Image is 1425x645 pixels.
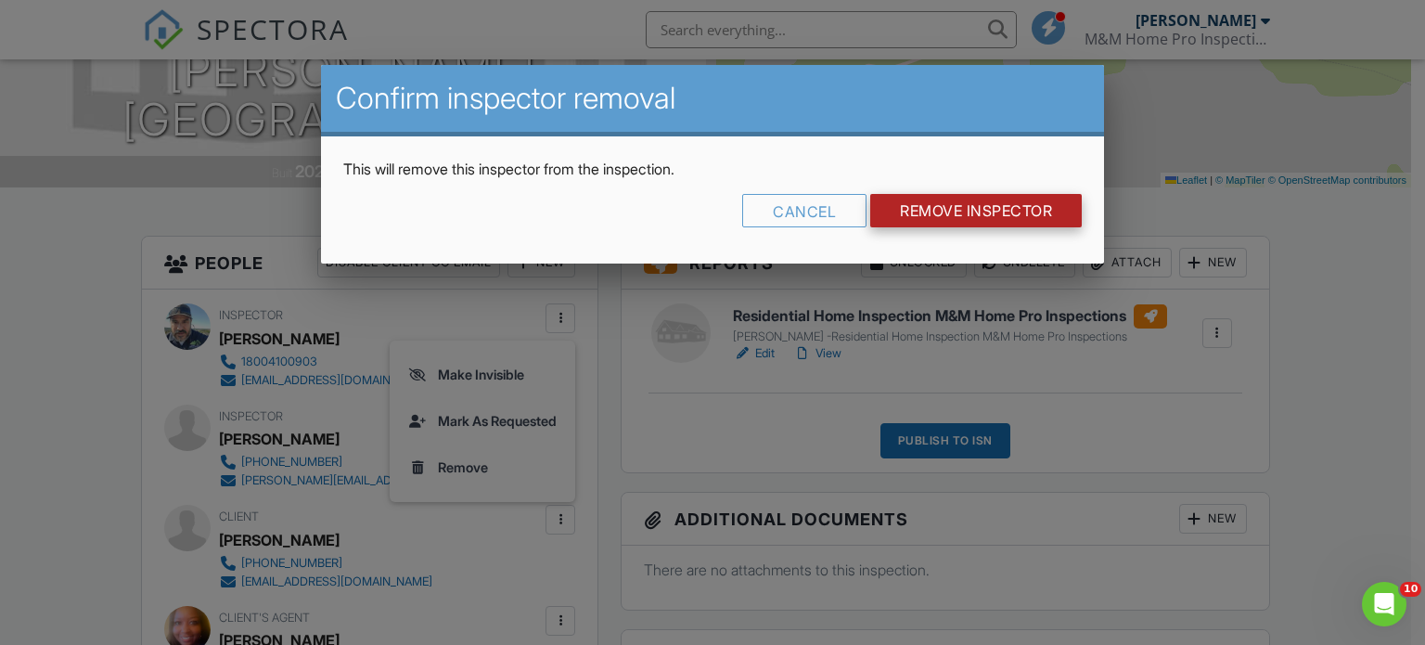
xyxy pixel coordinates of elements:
h2: Confirm inspector removal [336,80,1090,117]
iframe: Intercom live chat [1362,582,1406,626]
input: Remove Inspector [870,194,1082,227]
span: 10 [1400,582,1421,597]
div: Cancel [742,194,867,227]
p: This will remove this inspector from the inspection. [343,159,1083,179]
